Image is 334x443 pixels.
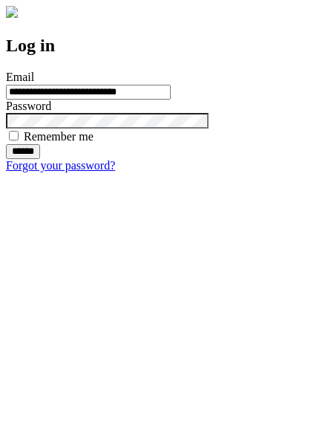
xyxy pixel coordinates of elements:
label: Email [6,71,34,83]
label: Remember me [24,130,94,143]
label: Password [6,100,51,112]
h2: Log in [6,36,328,56]
img: logo-4e3dc11c47720685a147b03b5a06dd966a58ff35d612b21f08c02c0306f2b779.png [6,6,18,18]
a: Forgot your password? [6,159,115,172]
